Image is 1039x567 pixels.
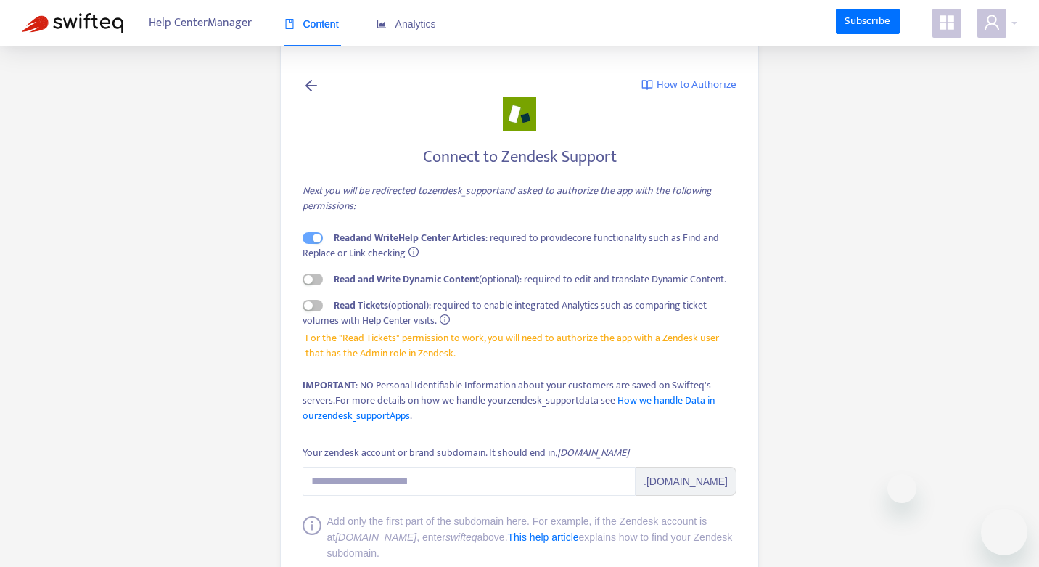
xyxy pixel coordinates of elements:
[303,392,715,424] span: For more details on how we handle your zendesk_support data see .
[303,516,321,561] span: info-circle
[335,531,416,543] i: [DOMAIN_NAME]
[334,271,726,287] span: (optional): required to edit and translate Dynamic Content.
[303,147,736,167] h4: Connect to Zendesk Support
[303,445,629,461] div: Your zendesk account or brand subdomain. It should end in
[836,9,900,35] a: Subscribe
[334,297,388,314] strong: Read Tickets
[327,513,737,561] div: Add only the first part of the subdomain here. For example, if the Zendesk account is at , enter ...
[334,229,485,246] strong: Read and Write Help Center Articles
[149,9,252,37] span: Help Center Manager
[303,392,715,424] a: How we handle Data in ourzendesk_supportApps
[408,247,419,257] span: info-circle
[657,77,736,94] span: How to Authorize
[305,330,734,361] span: For the "Read Tickets" permission to work, you will need to authorize the app with a Zendesk user...
[983,14,1001,31] span: user
[303,377,356,393] strong: IMPORTANT
[334,271,479,287] strong: Read and Write Dynamic Content
[641,79,653,91] img: image-link
[22,13,123,33] img: Swifteq
[508,531,579,543] a: This help article
[303,182,712,214] i: Next you will be redirected to zendesk_support and asked to authorize the app with the following ...
[284,19,295,29] span: book
[641,77,736,94] a: How to Authorize
[887,474,916,503] iframe: Close message
[284,18,339,30] span: Content
[981,509,1027,555] iframe: Button to launch messaging window
[555,444,629,461] i: .[DOMAIN_NAME]
[636,467,736,496] span: .[DOMAIN_NAME]
[303,229,719,261] span: : required to provide core functionality such as Find and Replace or Link checking
[440,314,450,325] span: info-circle
[938,14,956,31] span: appstore
[377,19,387,29] span: area-chart
[377,18,436,30] span: Analytics
[303,378,736,423] div: : NO Personal Identifiable Information about your customers are saved on Swifteq's servers.
[445,531,477,543] i: swifteq
[503,97,536,131] img: zendesk_support.png
[303,297,707,329] span: (optional): required to enable integrated Analytics such as comparing ticket volumes with Help Ce...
